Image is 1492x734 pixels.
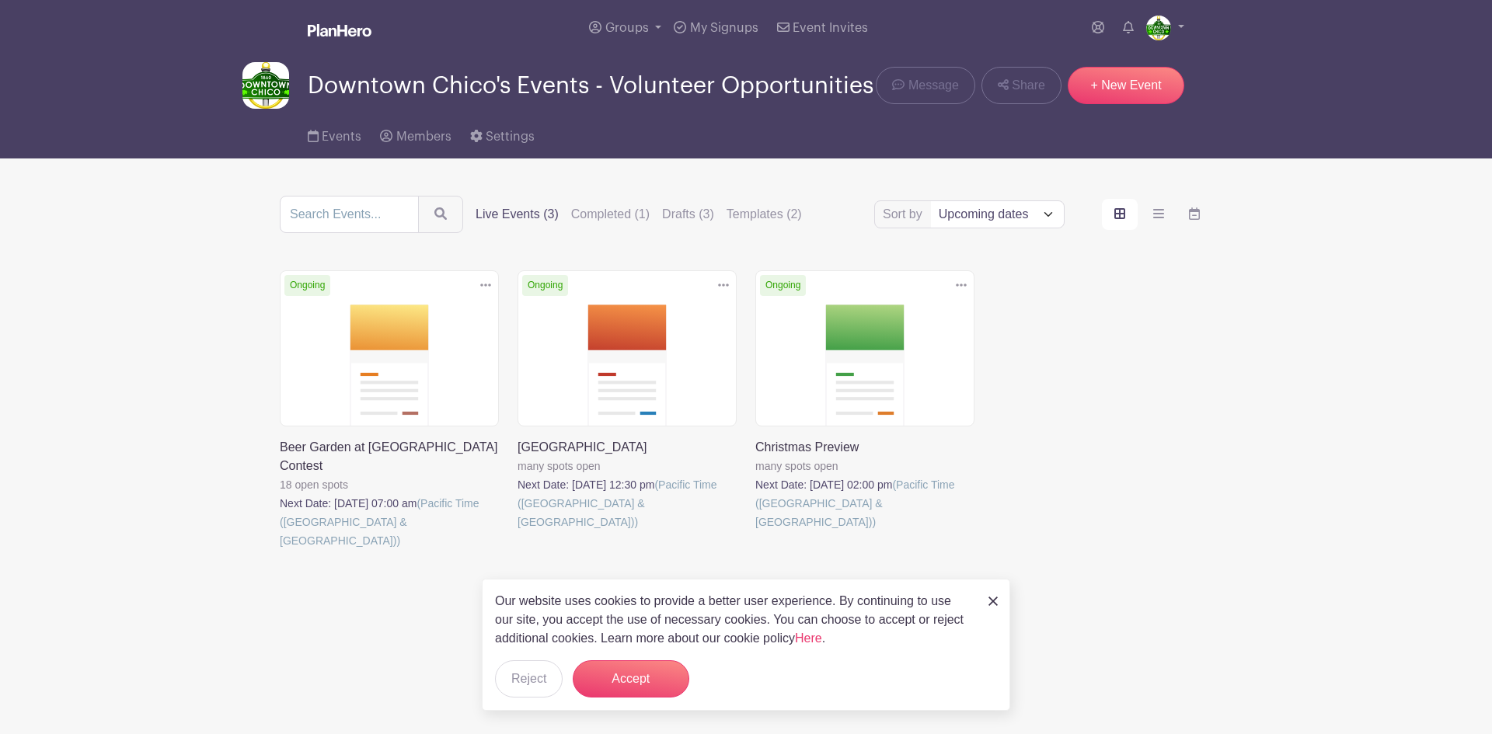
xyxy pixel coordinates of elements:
[495,592,972,648] p: Our website uses cookies to provide a better user experience. By continuing to use our site, you ...
[573,660,689,697] button: Accept
[470,109,535,158] a: Settings
[883,205,927,224] label: Sort by
[876,67,974,104] a: Message
[308,24,371,37] img: logo_white-6c42ec7e38ccf1d336a20a19083b03d10ae64f83f12c07503d8b9e83406b4c7d.svg
[486,130,535,143] span: Settings
[571,205,650,224] label: Completed (1)
[495,660,563,697] button: Reject
[380,109,451,158] a: Members
[242,62,289,109] img: thumbnail_Outlook-gw0oh3o3.png
[981,67,1061,104] a: Share
[308,109,361,158] a: Events
[793,22,868,34] span: Event Invites
[1102,199,1212,230] div: order and view
[396,130,451,143] span: Members
[280,196,419,233] input: Search Events...
[476,205,559,224] label: Live Events (3)
[988,597,998,606] img: close_button-5f87c8562297e5c2d7936805f587ecaba9071eb48480494691a3f1689db116b3.svg
[795,631,822,645] a: Here
[1012,76,1045,95] span: Share
[322,130,361,143] span: Events
[605,22,649,34] span: Groups
[1146,16,1171,40] img: thumbnail_Outlook-gw0oh3o3.png
[908,76,959,95] span: Message
[727,205,802,224] label: Templates (2)
[690,22,758,34] span: My Signups
[1068,67,1184,104] a: + New Event
[308,73,873,99] span: Downtown Chico's Events - Volunteer Opportunities
[476,205,802,224] div: filters
[662,205,714,224] label: Drafts (3)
